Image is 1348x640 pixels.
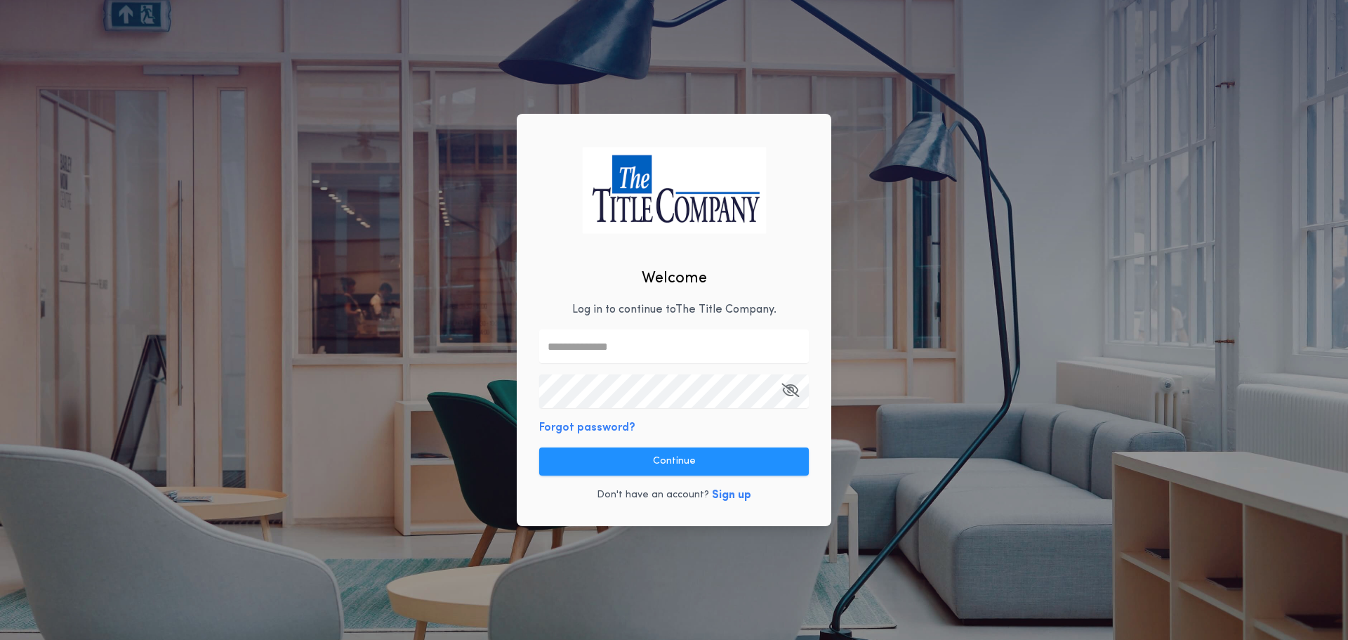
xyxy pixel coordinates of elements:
[597,488,709,502] p: Don't have an account?
[712,487,751,504] button: Sign up
[539,448,809,476] button: Continue
[642,267,707,290] h2: Welcome
[582,147,766,233] img: logo
[572,301,777,318] p: Log in to continue to The Title Company .
[539,419,635,436] button: Forgot password?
